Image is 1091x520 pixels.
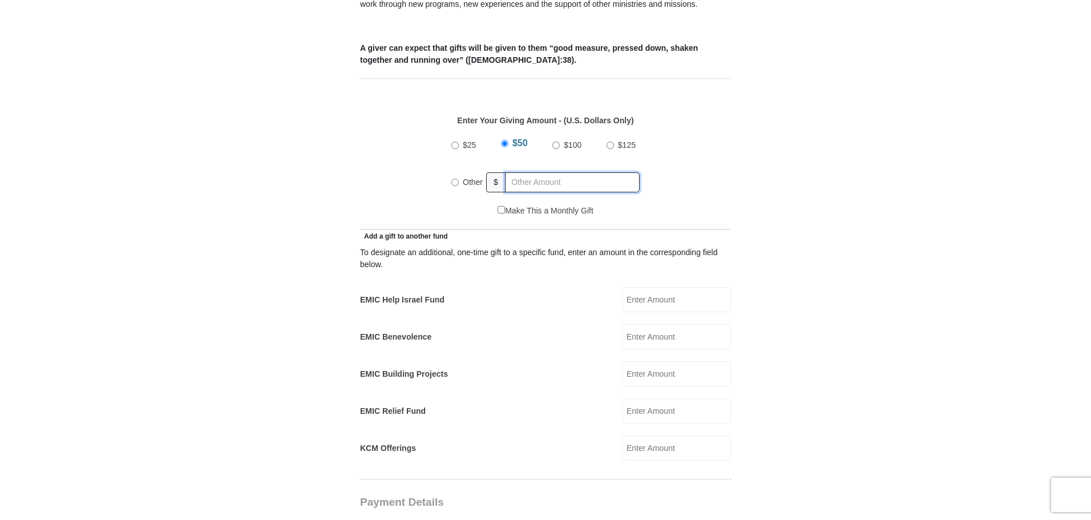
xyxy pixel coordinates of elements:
[360,232,448,240] span: Add a gift to another fund
[622,398,731,424] input: Enter Amount
[498,205,593,217] label: Make This a Monthly Gift
[360,496,651,509] h3: Payment Details
[498,206,505,213] input: Make This a Monthly Gift
[622,436,731,461] input: Enter Amount
[457,116,633,125] strong: Enter Your Giving Amount - (U.S. Dollars Only)
[486,172,506,192] span: $
[618,140,636,150] span: $125
[463,178,483,187] span: Other
[360,331,431,343] label: EMIC Benevolence
[360,294,445,306] label: EMIC Help Israel Fund
[463,140,476,150] span: $25
[622,361,731,386] input: Enter Amount
[505,172,640,192] input: Other Amount
[360,247,731,271] div: To designate an additional, one-time gift to a specific fund, enter an amount in the correspondin...
[564,140,581,150] span: $100
[360,442,416,454] label: KCM Offerings
[360,405,426,417] label: EMIC Relief Fund
[360,368,448,380] label: EMIC Building Projects
[622,324,731,349] input: Enter Amount
[622,287,731,312] input: Enter Amount
[360,43,698,65] b: A giver can expect that gifts will be given to them “good measure, pressed down, shaken together ...
[512,138,528,148] span: $50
